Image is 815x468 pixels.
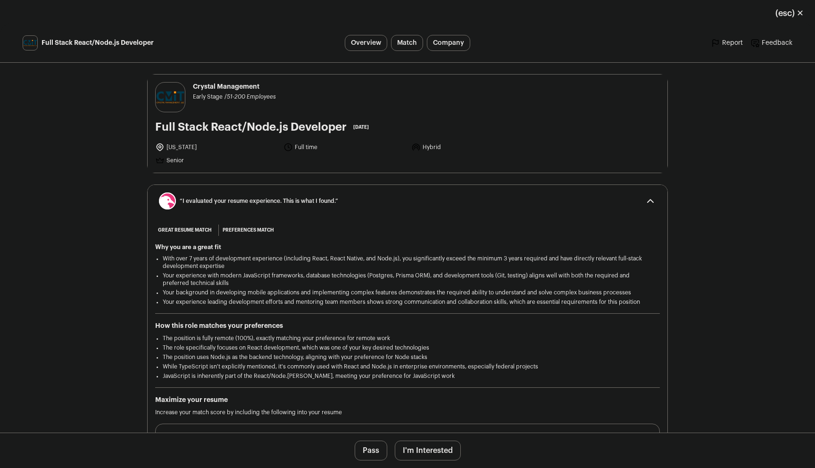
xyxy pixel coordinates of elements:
[411,142,534,152] li: Hybrid
[395,441,461,460] button: I'm Interested
[23,40,37,46] img: 5da0a3b2d2077ada6b34d216791990600c9e8a055d8444ba74817e6b38443d3f.png
[391,35,423,51] a: Match
[355,441,387,460] button: Pass
[225,93,276,100] li: /
[345,35,387,51] a: Overview
[163,289,652,296] li: Your background in developing mobile applications and implementing complex features demonstrates ...
[155,142,278,152] li: [US_STATE]
[163,363,652,370] li: While TypeScript isn't explicitly mentioned, it's commonly used with React and Node.js in enterpr...
[42,38,154,48] span: Full Stack React/Node.js Developer
[193,82,276,92] span: Crystal Management
[750,38,792,48] a: Feedback
[180,197,635,205] span: “I evaluated your resume experience. This is what I found.”
[193,93,225,100] li: Early Stage
[764,3,815,24] button: Close modal
[155,156,278,165] li: Senior
[163,255,652,270] li: With over 7 years of development experience (including React, React Native, and Node.js), you sig...
[163,334,652,342] li: The position is fully remote (100%), exactly matching your preference for remote work
[350,122,372,133] span: [DATE]
[155,243,660,251] h2: Why you are a great fit
[156,91,185,104] img: 5da0a3b2d2077ada6b34d216791990600c9e8a055d8444ba74817e6b38443d3f.png
[223,226,274,235] span: Preferences match
[711,38,743,48] a: Report
[427,35,470,51] a: Company
[163,372,652,380] li: JavaScript is inherently part of the React/Node.[PERSON_NAME], meeting your preference for JavaSc...
[163,344,652,351] li: The role specifically focuses on React development, which was one of your key desired technologies
[163,298,652,306] li: Your experience leading development efforts and mentoring team members shows strong communication...
[227,94,276,100] span: 51-200 Employees
[155,225,215,236] div: great resume match
[163,272,652,287] li: Your experience with modern JavaScript frameworks, database technologies (Postgres, Prisma ORM), ...
[155,409,660,416] p: Increase your match score by including the following into your resume
[283,142,406,152] li: Full time
[163,353,652,361] li: The position uses Node.js as the backend technology, aligning with your preference for Node stacks
[155,321,660,331] h2: How this role matches your preferences
[155,120,347,135] h1: Full Stack React/Node.js Developer
[155,395,660,405] h2: Maximize your resume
